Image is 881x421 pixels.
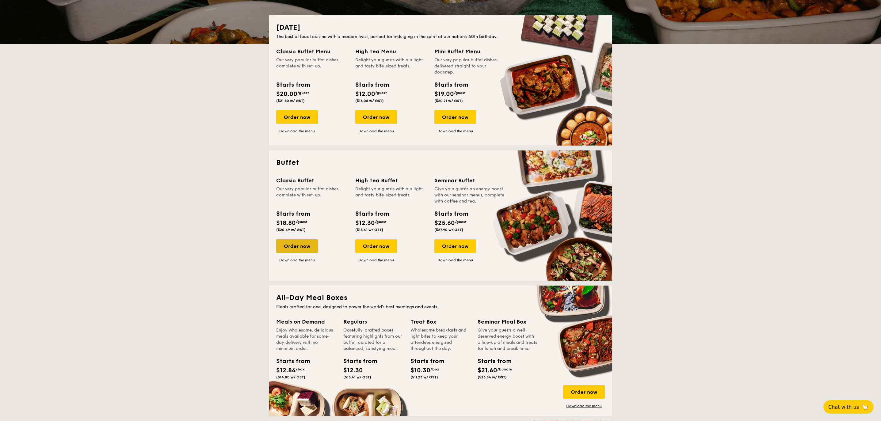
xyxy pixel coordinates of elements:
[434,80,468,89] div: Starts from
[434,176,506,185] div: Seminar Buffet
[434,228,463,232] span: ($27.90 w/ GST)
[434,57,506,75] div: Our very popular buffet dishes, delivered straight to your doorstep.
[434,219,455,227] span: $25.60
[276,219,296,227] span: $18.80
[355,90,375,98] span: $12.00
[276,239,318,253] div: Order now
[478,327,537,352] div: Give your guests a well-deserved energy boost with a line-up of meals and treats for lunch and br...
[276,158,605,168] h2: Buffet
[343,357,371,366] div: Starts from
[434,239,476,253] div: Order now
[430,367,439,371] span: /box
[276,80,310,89] div: Starts from
[276,209,310,218] div: Starts from
[276,186,348,204] div: Our very popular buffet dishes, complete with set-up.
[410,327,470,352] div: Wholesome breakfasts and light bites to keep your attendees energised throughout the day.
[434,99,463,103] span: ($20.71 w/ GST)
[276,293,605,303] h2: All-Day Meal Boxes
[375,220,387,224] span: /guest
[296,367,305,371] span: /box
[355,186,427,204] div: Delight your guests with our light and tasty bite-sized treats.
[563,385,605,399] div: Order now
[355,176,427,185] div: High Tea Buffet
[276,34,605,40] div: The best of local cuisine with a modern twist, perfect for indulging in the spirit of our nation’...
[434,110,476,124] div: Order now
[355,47,427,56] div: High Tea Menu
[861,404,869,411] span: 🦙
[276,317,336,326] div: Meals on Demand
[276,110,318,124] div: Order now
[434,186,506,204] div: Give your guests an energy boost with our seminar menus, complete with coffee and tea.
[355,129,397,134] a: Download the menu
[276,357,304,366] div: Starts from
[355,80,389,89] div: Starts from
[276,57,348,75] div: Our very popular buffet dishes, complete with set-up.
[343,375,371,379] span: ($13.41 w/ GST)
[355,228,383,232] span: ($13.41 w/ GST)
[410,357,438,366] div: Starts from
[343,367,363,374] span: $12.30
[276,47,348,56] div: Classic Buffet Menu
[410,375,438,379] span: ($11.23 w/ GST)
[276,375,305,379] span: ($14.00 w/ GST)
[276,304,605,310] div: Meals crafted for one, designed to power the world's best meetings and events.
[276,367,296,374] span: $12.84
[355,57,427,75] div: Delight your guests with our light and tasty bite-sized treats.
[343,317,403,326] div: Regulars
[276,258,318,263] a: Download the menu
[563,404,605,408] a: Download the menu
[434,258,476,263] a: Download the menu
[823,400,874,414] button: Chat with us🦙
[355,99,384,103] span: ($13.08 w/ GST)
[343,327,403,352] div: Carefully-crafted boxes featuring highlights from our buffet, curated for a balanced, satisfying ...
[455,220,467,224] span: /guest
[478,357,505,366] div: Starts from
[478,375,507,379] span: ($23.54 w/ GST)
[355,239,397,253] div: Order now
[410,367,430,374] span: $10.30
[375,91,387,95] span: /guest
[276,228,306,232] span: ($20.49 w/ GST)
[410,317,470,326] div: Treat Box
[454,91,466,95] span: /guest
[276,23,605,32] h2: [DATE]
[355,110,397,124] div: Order now
[276,327,336,352] div: Enjoy wholesome, delicious meals available for same-day delivery with no minimum order.
[355,219,375,227] span: $12.30
[355,209,389,218] div: Starts from
[296,220,307,224] span: /guest
[434,209,468,218] div: Starts from
[478,317,537,326] div: Seminar Meal Box
[497,367,512,371] span: /bundle
[828,404,859,410] span: Chat with us
[434,129,476,134] a: Download the menu
[276,129,318,134] a: Download the menu
[297,91,309,95] span: /guest
[355,258,397,263] a: Download the menu
[434,47,506,56] div: Mini Buffet Menu
[478,367,497,374] span: $21.60
[276,90,297,98] span: $20.00
[276,99,305,103] span: ($21.80 w/ GST)
[276,176,348,185] div: Classic Buffet
[434,90,454,98] span: $19.00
